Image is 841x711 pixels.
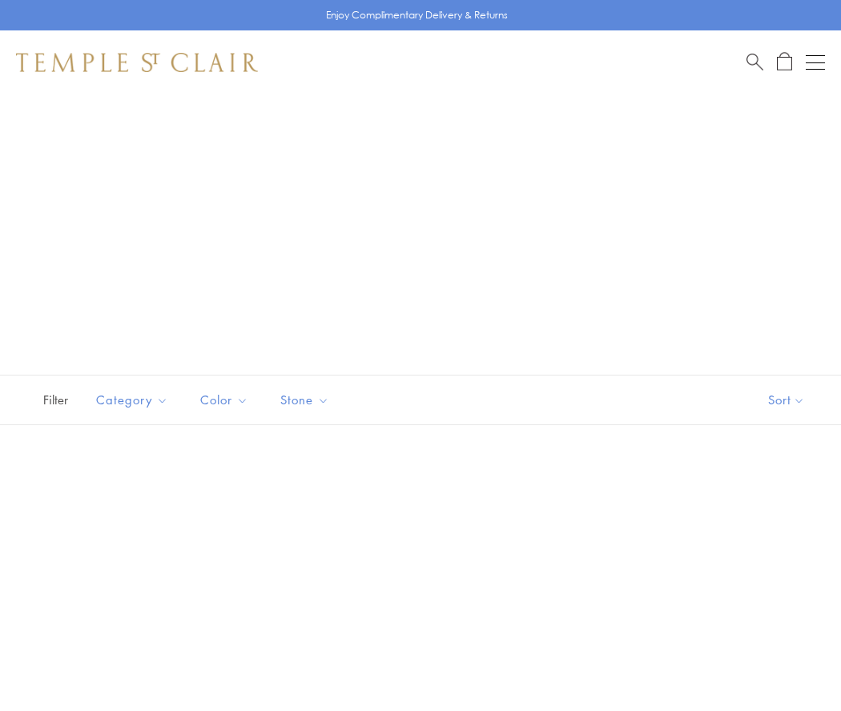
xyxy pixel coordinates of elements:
[188,382,260,418] button: Color
[16,53,258,72] img: Temple St. Clair
[88,390,180,410] span: Category
[732,376,841,424] button: Show sort by
[806,53,825,72] button: Open navigation
[192,390,260,410] span: Color
[326,7,508,23] p: Enjoy Complimentary Delivery & Returns
[777,52,792,72] a: Open Shopping Bag
[272,390,341,410] span: Stone
[746,52,763,72] a: Search
[268,382,341,418] button: Stone
[84,382,180,418] button: Category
